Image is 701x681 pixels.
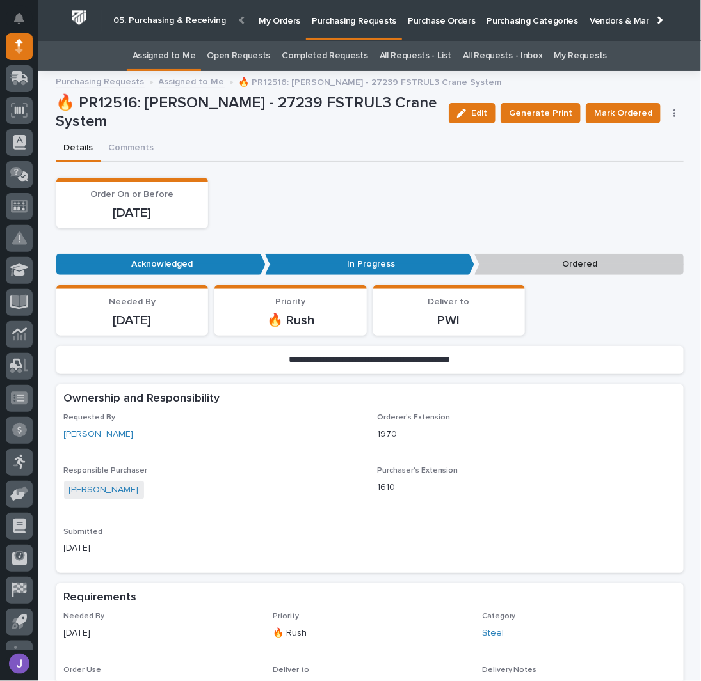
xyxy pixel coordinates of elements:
p: In Progress [265,254,474,275]
button: Mark Ordered [586,103,661,123]
span: Order Use [64,666,102,674]
a: [PERSON_NAME] [64,428,134,441]
span: Purchaser's Extension [378,467,458,474]
h2: Ownership and Responsibility [64,392,220,406]
a: Steel [482,627,504,640]
span: Mark Ordered [594,106,652,121]
a: All Requests - List [380,41,451,71]
p: 1610 [378,481,676,494]
p: 🔥 Rush [222,313,359,328]
p: PWI [381,313,518,328]
span: Deliver to [428,297,470,306]
button: Generate Print [501,103,581,123]
p: 1970 [378,428,676,441]
span: Submitted [64,528,103,536]
span: Edit [471,107,487,119]
p: [DATE] [64,627,258,640]
p: [DATE] [64,542,362,555]
a: Completed Requests [282,41,367,71]
span: Requested By [64,414,116,421]
p: [DATE] [64,313,201,328]
a: Purchasing Requests [56,74,145,88]
span: Category [482,613,516,620]
a: Assigned to Me [133,41,196,71]
span: Generate Print [509,106,572,121]
p: 🔥 Rush [273,627,467,640]
p: Acknowledged [56,254,266,275]
h2: Requirements [64,591,137,605]
span: Responsible Purchaser [64,467,148,474]
button: Notifications [6,5,33,32]
p: 🔥 PR12516: [PERSON_NAME] - 27239 FSTRUL3 Crane System [239,74,502,88]
button: Comments [101,136,162,162]
p: 🔥 PR12516: [PERSON_NAME] - 27239 FSTRUL3 Crane System [56,94,439,131]
button: users-avatar [6,650,33,677]
span: Needed By [109,297,156,306]
p: [DATE] [64,205,201,221]
a: Open Requests [207,41,270,71]
p: Ordered [474,254,684,275]
span: Priority [273,613,299,620]
a: Assigned to Me [159,74,225,88]
span: Priority [275,297,305,306]
span: Delivery Notes [482,666,537,674]
span: Deliver to [273,666,309,674]
a: My Requests [554,41,608,71]
button: Details [56,136,101,162]
span: Orderer's Extension [378,414,451,421]
img: Workspace Logo [67,6,91,29]
a: [PERSON_NAME] [69,483,139,497]
button: Edit [449,103,496,123]
span: Order On or Before [90,190,173,199]
span: Needed By [64,613,105,620]
a: All Requests - Inbox [463,41,543,71]
h2: 05. Purchasing & Receiving [113,15,226,26]
div: Notifications [16,13,33,33]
